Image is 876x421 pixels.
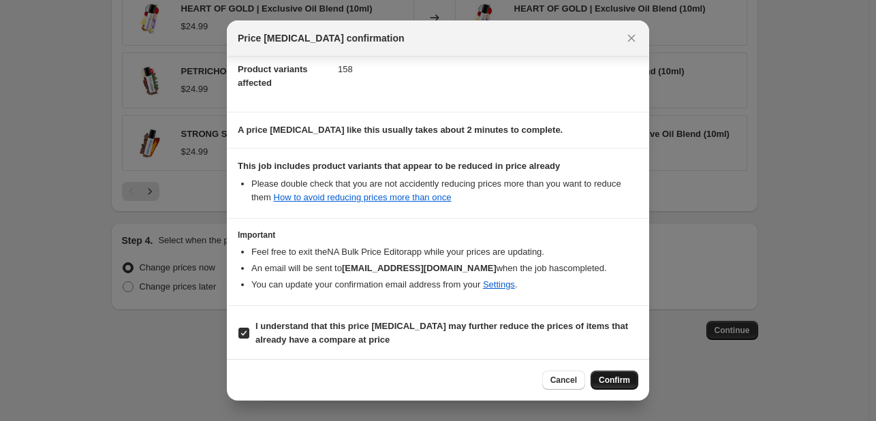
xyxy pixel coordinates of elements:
[255,321,628,345] b: I understand that this price [MEDICAL_DATA] may further reduce the prices of items that already h...
[238,125,563,135] b: A price [MEDICAL_DATA] like this usually takes about 2 minutes to complete.
[251,278,638,292] li: You can update your confirmation email address from your .
[550,375,577,386] span: Cancel
[238,31,405,45] span: Price [MEDICAL_DATA] confirmation
[338,51,638,87] dd: 158
[342,263,497,273] b: [EMAIL_ADDRESS][DOMAIN_NAME]
[251,245,638,259] li: Feel free to exit the NA Bulk Price Editor app while your prices are updating.
[274,192,452,202] a: How to avoid reducing prices more than once
[483,279,515,290] a: Settings
[542,371,585,390] button: Cancel
[251,262,638,275] li: An email will be sent to when the job has completed .
[622,29,641,48] button: Close
[238,64,308,88] span: Product variants affected
[251,177,638,204] li: Please double check that you are not accidently reducing prices more than you want to reduce them
[599,375,630,386] span: Confirm
[238,161,560,171] b: This job includes product variants that appear to be reduced in price already
[238,230,638,240] h3: Important
[591,371,638,390] button: Confirm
